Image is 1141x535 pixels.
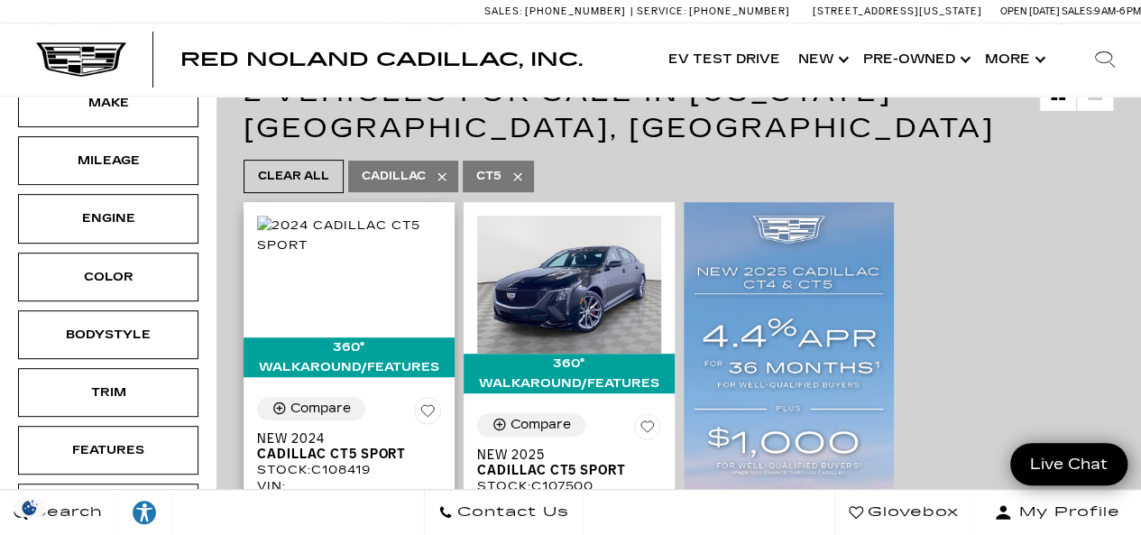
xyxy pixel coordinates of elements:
[976,23,1051,96] button: More
[36,42,126,77] img: Cadillac Dark Logo with Cadillac White Text
[477,447,661,478] a: New 2025Cadillac CT5 Sport
[18,484,198,532] div: FueltypeFueltype
[525,5,626,17] span: [PHONE_NUMBER]
[63,151,153,171] div: Mileage
[1021,454,1117,475] span: Live Chat
[1010,443,1127,485] a: Live Chat
[63,440,153,460] div: Features
[511,417,571,433] div: Compare
[424,490,584,535] a: Contact Us
[477,413,585,437] button: Compare Vehicle
[257,431,428,447] span: New 2024
[257,397,365,420] button: Compare Vehicle
[453,500,569,525] span: Contact Us
[63,267,153,287] div: Color
[257,431,441,462] a: New 2024Cadillac CT5 Sport
[630,6,795,16] a: Service: [PHONE_NUMBER]
[244,337,455,377] div: 360° WalkAround/Features
[854,23,976,96] a: Pre-Owned
[9,498,51,517] img: Opt-Out Icon
[117,490,172,535] a: Explore your accessibility options
[477,463,648,478] span: Cadillac CT5 Sport
[484,6,630,16] a: Sales: [PHONE_NUMBER]
[477,216,661,354] img: 2025 Cadillac CT5 Sport
[1094,5,1141,17] span: 9 AM-6 PM
[18,253,198,301] div: ColorColor
[18,426,198,475] div: FeaturesFeatures
[9,498,51,517] section: Click to Open Cookie Consent Modal
[1062,5,1094,17] span: Sales:
[28,500,103,525] span: Search
[689,5,790,17] span: [PHONE_NUMBER]
[464,354,675,393] div: 360° WalkAround/Features
[257,447,428,462] span: Cadillac CT5 Sport
[63,383,153,402] div: Trim
[414,397,441,431] button: Save Vehicle
[477,447,648,463] span: New 2025
[362,165,426,188] span: Cadillac
[973,490,1141,535] button: Open user profile menu
[18,368,198,417] div: TrimTrim
[637,5,686,17] span: Service:
[484,5,522,17] span: Sales:
[863,500,959,525] span: Glovebox
[180,51,583,69] a: Red Noland Cadillac, Inc.
[18,78,198,127] div: MakeMake
[257,478,441,511] div: VIN: [US_VEHICLE_IDENTIFICATION_NUMBER]
[18,310,198,359] div: BodystyleBodystyle
[257,462,441,478] div: Stock : C108419
[180,49,583,70] span: Red Noland Cadillac, Inc.
[18,194,198,243] div: EngineEngine
[258,165,329,188] span: Clear All
[1069,23,1141,96] div: Search
[63,93,153,113] div: Make
[659,23,789,96] a: EV Test Drive
[63,208,153,228] div: Engine
[813,5,982,17] a: [STREET_ADDRESS][US_STATE]
[1012,500,1120,525] span: My Profile
[257,216,441,255] img: 2024 Cadillac CT5 Sport
[789,23,854,96] a: New
[63,325,153,345] div: Bodystyle
[476,165,501,188] span: CT5
[117,499,171,526] div: Explore your accessibility options
[18,136,198,185] div: MileageMileage
[634,413,661,447] button: Save Vehicle
[290,401,351,417] div: Compare
[1000,5,1060,17] span: Open [DATE]
[477,478,661,494] div: Stock : C107500
[834,490,973,535] a: Glovebox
